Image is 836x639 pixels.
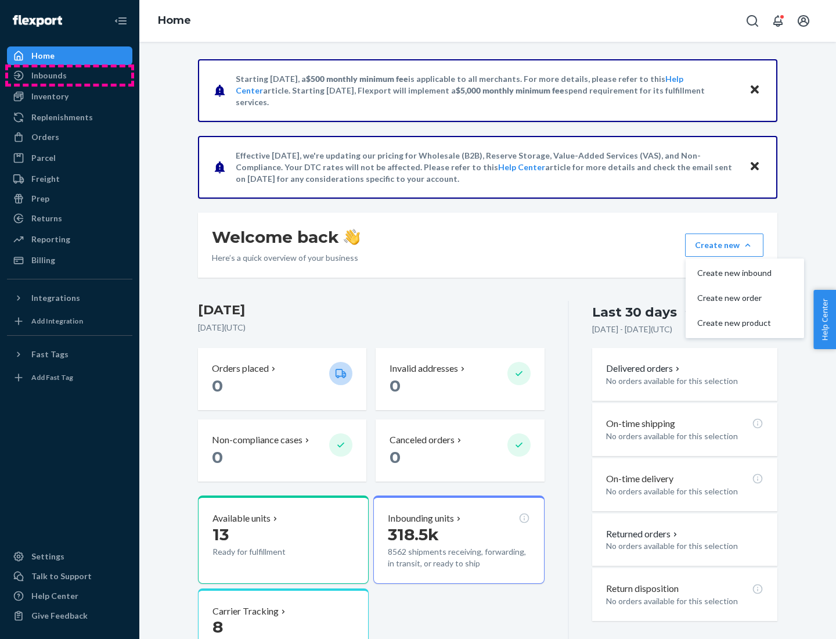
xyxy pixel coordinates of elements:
[606,527,680,541] button: Returned orders
[31,349,69,360] div: Fast Tags
[31,50,55,62] div: Home
[697,269,772,277] span: Create new inbound
[688,311,802,336] button: Create new product
[606,540,763,552] p: No orders available for this selection
[7,149,132,167] a: Parcel
[388,546,529,569] p: 8562 shipments receiving, forwarding, in transit, or ready to ship
[7,108,132,127] a: Replenishments
[606,595,763,607] p: No orders available for this selection
[31,610,88,622] div: Give Feedback
[7,547,132,566] a: Settings
[747,159,762,175] button: Close
[31,234,70,245] div: Reporting
[697,319,772,327] span: Create new product
[376,419,544,482] button: Canceled orders 0
[149,4,200,38] ol: breadcrumbs
[688,286,802,311] button: Create new order
[606,472,673,486] p: On-time delivery
[685,234,763,257] button: Create newCreate new inboundCreate new orderCreate new product
[7,368,132,387] a: Add Fast Tag
[741,9,764,33] button: Open Search Box
[212,512,271,525] p: Available units
[606,486,763,497] p: No orders available for this selection
[31,254,55,266] div: Billing
[376,348,544,410] button: Invalid addresses 0
[212,362,269,375] p: Orders placed
[31,91,69,102] div: Inventory
[212,525,229,544] span: 13
[109,9,132,33] button: Close Navigation
[31,372,73,382] div: Add Fast Tag
[31,570,92,582] div: Talk to Support
[31,551,64,562] div: Settings
[31,112,93,123] div: Replenishments
[236,150,738,185] p: Effective [DATE], we're updating our pricing for Wholesale (B2B), Reserve Storage, Value-Added Se...
[31,70,67,81] div: Inbounds
[606,417,675,430] p: On-time shipping
[31,173,60,185] div: Freight
[7,66,132,85] a: Inbounds
[7,606,132,625] button: Give Feedback
[7,170,132,188] a: Freight
[236,73,738,108] p: Starting [DATE], a is applicable to all merchants. For more details, please refer to this article...
[7,289,132,307] button: Integrations
[390,362,458,375] p: Invalid addresses
[792,9,815,33] button: Open account menu
[390,447,401,467] span: 0
[212,376,223,396] span: 0
[388,512,454,525] p: Inbounding units
[388,525,439,544] span: 318.5k
[7,128,132,146] a: Orders
[747,82,762,99] button: Close
[7,312,132,331] a: Add Integration
[212,447,223,467] span: 0
[813,290,836,349] span: Help Center
[212,546,320,558] p: Ready for fulfillment
[13,15,62,27] img: Flexport logo
[390,433,455,447] p: Canceled orders
[344,229,360,245] img: hand-wave emoji
[212,433,302,447] p: Non-compliance cases
[31,131,59,143] div: Orders
[198,348,366,410] button: Orders placed 0
[7,46,132,65] a: Home
[7,87,132,106] a: Inventory
[456,85,564,95] span: $5,000 monthly minimum fee
[212,605,279,618] p: Carrier Tracking
[606,375,763,387] p: No orders available for this selection
[31,213,62,224] div: Returns
[31,292,80,304] div: Integrations
[606,362,682,375] button: Delivered orders
[7,209,132,228] a: Returns
[198,322,545,333] p: [DATE] ( UTC )
[198,301,545,319] h3: [DATE]
[390,376,401,396] span: 0
[31,590,78,602] div: Help Center
[766,9,790,33] button: Open notifications
[7,587,132,605] a: Help Center
[688,261,802,286] button: Create new inbound
[592,303,677,321] div: Last 30 days
[606,430,763,442] p: No orders available for this selection
[31,316,83,326] div: Add Integration
[7,189,132,208] a: Prep
[198,496,369,584] button: Available units13Ready for fulfillment
[373,496,544,584] button: Inbounding units318.5k8562 shipments receiving, forwarding, in transit, or ready to ship
[606,582,679,595] p: Return disposition
[306,74,408,84] span: $500 monthly minimum fee
[212,252,360,264] p: Here’s a quick overview of your business
[212,227,360,247] h1: Welcome back
[498,162,545,172] a: Help Center
[31,193,49,204] div: Prep
[31,152,56,164] div: Parcel
[212,617,223,637] span: 8
[7,345,132,364] button: Fast Tags
[7,567,132,586] a: Talk to Support
[697,294,772,302] span: Create new order
[592,324,672,335] p: [DATE] - [DATE] ( UTC )
[158,14,191,27] a: Home
[198,419,366,482] button: Non-compliance cases 0
[7,230,132,249] a: Reporting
